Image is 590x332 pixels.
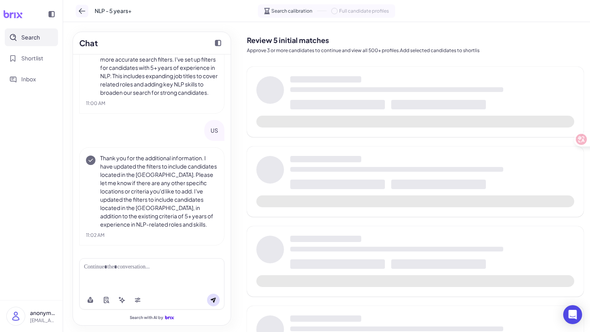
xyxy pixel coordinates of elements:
button: Shortlist [5,49,58,67]
p: Thank you for the additional information. I have updated the filters to include candidates locate... [100,154,218,229]
button: Send message [207,294,220,306]
span: Search with AI by [130,315,163,320]
button: Search [5,28,58,46]
p: I understand you are looking for candidates with Natural Language Processing (NLP) experience. To... [100,14,218,97]
p: Approve 3 or more candidates to continue and view all 500+ profiles.Add selected candidates to sh... [247,47,584,54]
button: Collapse chat [212,37,224,49]
button: Inbox [5,70,58,88]
span: Inbox [21,75,36,83]
span: NLP - 5 years+ [95,7,132,15]
div: 11:00 AM [86,100,218,107]
p: [EMAIL_ADDRESS][DOMAIN_NAME] [30,317,56,324]
p: US [211,126,218,135]
div: 11:02 AM [86,232,218,239]
p: anonymous [30,309,56,317]
h2: Review 5 initial matches [247,35,584,45]
div: Open Intercom Messenger [563,305,582,324]
span: Search [21,33,40,41]
span: Full candidate profiles [339,8,389,15]
span: Search calibration [271,8,312,15]
h2: Chat [79,37,98,49]
img: user_logo.png [7,307,25,325]
span: Shortlist [21,54,43,62]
